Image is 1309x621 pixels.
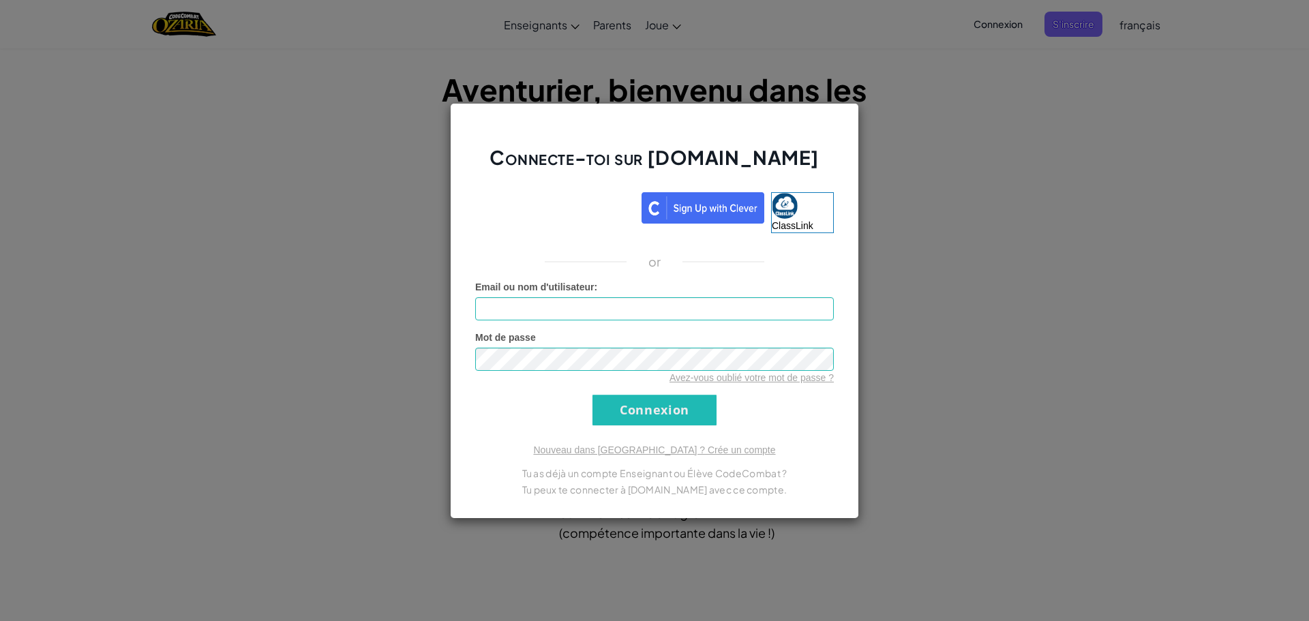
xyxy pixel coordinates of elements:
[533,444,775,455] a: Nouveau dans [GEOGRAPHIC_DATA] ? Crée un compte
[475,332,536,343] span: Mot de passe
[475,282,594,292] span: Email ou nom d'utilisateur
[772,193,798,219] img: classlink-logo-small.png
[669,372,834,383] a: Avez-vous oublié votre mot de passe ?
[475,465,834,481] p: Tu as déjà un compte Enseignant ou Élève CodeCombat ?
[475,481,834,498] p: Tu peux te connecter à [DOMAIN_NAME] avec ce compte.
[475,280,597,294] label: :
[642,192,764,224] img: clever_sso_button@2x.png
[592,395,717,425] input: Connexion
[772,220,813,231] span: ClassLink
[475,145,834,184] h2: Connecte-toi sur [DOMAIN_NAME]
[648,254,661,270] p: or
[468,191,642,221] iframe: Sign in with Google Button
